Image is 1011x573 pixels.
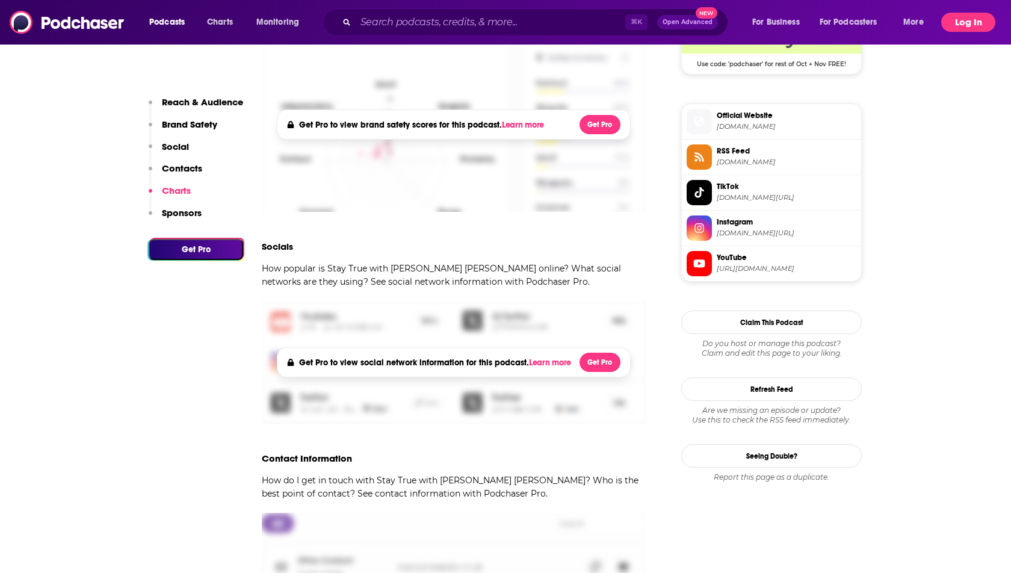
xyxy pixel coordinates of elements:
[199,13,240,32] a: Charts
[717,146,856,156] span: RSS Feed
[717,193,856,202] span: tiktok.com/@staytrue_podcast
[248,13,315,32] button: open menu
[812,13,895,32] button: open menu
[162,163,202,174] p: Contacts
[717,217,856,228] span: Instagram
[681,339,862,348] span: Do you host or manage this podcast?
[149,96,243,119] button: Reach & Audience
[681,472,862,482] div: Report this page as a duplicate.
[717,181,856,192] span: TikTok
[681,339,862,358] div: Claim and edit this page to your liking.
[717,122,856,131] span: sites.libsyn.com
[687,144,856,170] a: RSS Feed[DOMAIN_NAME]
[262,453,352,464] h3: Contact Information
[162,96,243,108] p: Reach & Audience
[162,207,202,218] p: Sponsors
[580,115,620,134] button: Get Pro
[10,11,125,34] img: Podchaser - Follow, Share and Rate Podcasts
[262,262,646,288] p: How popular is Stay True with [PERSON_NAME] [PERSON_NAME] online? What social networks are they u...
[752,14,800,31] span: For Business
[625,14,648,30] span: ⌘ K
[687,215,856,241] a: Instagram[DOMAIN_NAME][URL]
[744,13,815,32] button: open menu
[162,119,217,130] p: Brand Safety
[687,180,856,205] a: TikTok[DOMAIN_NAME][URL]
[299,120,548,130] h4: Get Pro to view brand safety scores for this podcast.
[149,185,191,207] button: Charts
[687,251,856,276] a: YouTube[URL][DOMAIN_NAME]
[262,474,646,500] p: How do I get in touch with Stay True with [PERSON_NAME] [PERSON_NAME]? Who is the best point of c...
[149,163,202,185] button: Contacts
[696,7,717,19] span: New
[580,353,620,372] button: Get Pro
[941,13,995,32] button: Log In
[681,406,862,425] div: Are we missing an episode or update? Use this to check the RSS feed immediately.
[299,358,568,368] h4: Get Pro to view social network information for this podcast.
[162,141,189,152] p: Social
[162,185,191,196] p: Charts
[207,14,233,31] span: Charts
[820,14,877,31] span: For Podcasters
[717,158,856,167] span: feeds.libsyn.com
[903,14,924,31] span: More
[717,252,856,263] span: YouTube
[149,239,243,260] button: Get Pro
[141,13,200,32] button: open menu
[149,119,217,141] button: Brand Safety
[529,358,575,368] button: Learn more
[262,241,293,252] h3: Socials
[356,13,625,32] input: Search podcasts, credits, & more...
[502,120,548,130] button: Learn more
[149,141,189,163] button: Social
[256,14,299,31] span: Monitoring
[663,19,713,25] span: Open Advanced
[682,54,861,68] span: Use code: 'podchaser' for rest of Oct + Nov FREE!
[149,207,202,229] button: Sponsors
[149,14,185,31] span: Podcasts
[687,109,856,134] a: Official Website[DOMAIN_NAME]
[681,311,862,334] button: Claim This Podcast
[681,444,862,468] a: Seeing Double?
[717,229,856,238] span: instagram.com/staytruepodcast
[334,8,740,36] div: Search podcasts, credits, & more...
[681,377,862,401] button: Refresh Feed
[657,15,718,29] button: Open AdvancedNew
[895,13,939,32] button: open menu
[717,110,856,121] span: Official Website
[682,17,861,67] a: Libsyn Deal: Use code: 'podchaser' for rest of Oct + Nov FREE!
[717,264,856,273] span: https://www.youtube.com/@StayTruePodcast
